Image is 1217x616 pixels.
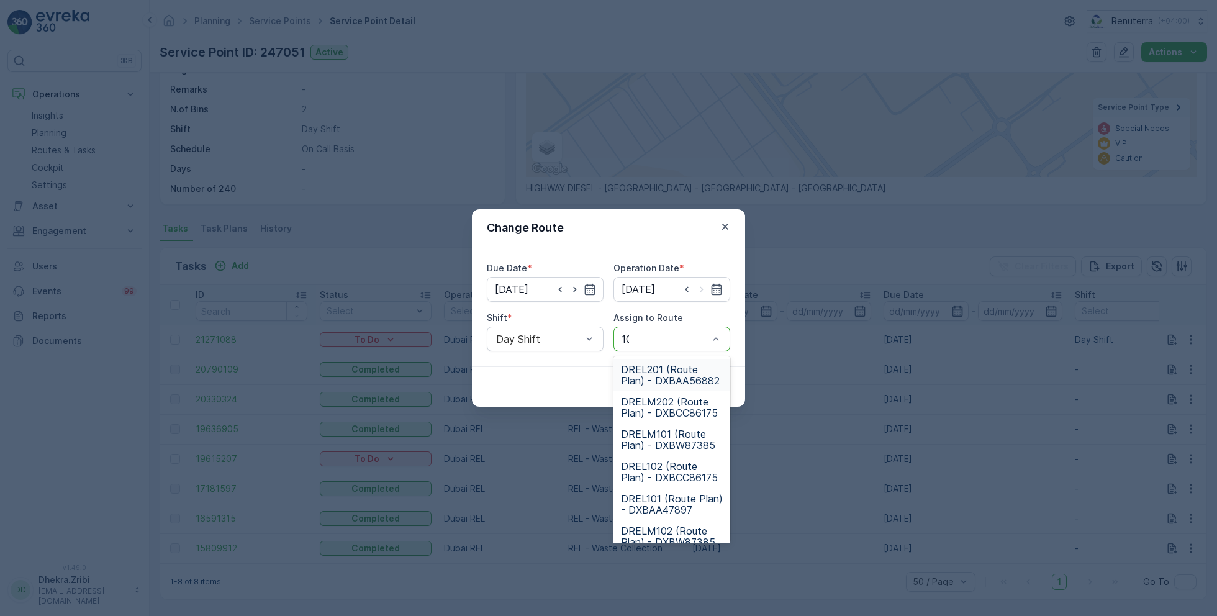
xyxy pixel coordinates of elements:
label: Operation Date [613,263,679,273]
input: dd/mm/yyyy [487,277,604,302]
p: Change Route [487,219,564,237]
label: Shift [487,312,507,323]
label: Due Date [487,263,527,273]
input: dd/mm/yyyy [613,277,730,302]
span: DRELM202 (Route Plan) - DXBCC86175 [621,396,723,419]
span: DRELM102 (Route Plan) - DXBW87385 [621,525,723,548]
span: DREL102 (Route Plan) - DXBCC86175 [621,461,723,483]
span: DREL101 (Route Plan) - DXBAA47897 [621,493,723,515]
span: DRELM101 (Route Plan) - DXBW87385 [621,428,723,451]
span: DREL201 (Route Plan) - DXBAA56882 [621,364,723,386]
label: Assign to Route [613,312,683,323]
